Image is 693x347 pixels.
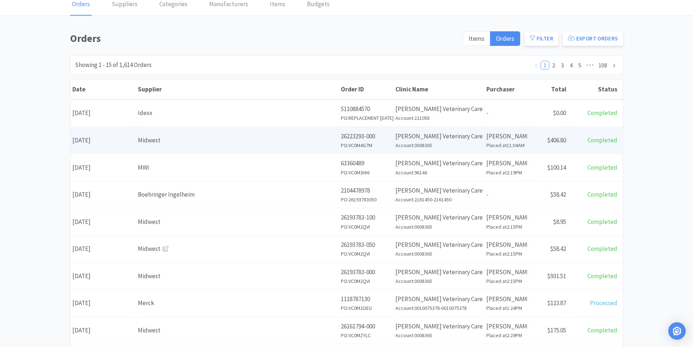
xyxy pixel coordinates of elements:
li: 5 [575,61,584,70]
p: [PERSON_NAME] [486,240,526,250]
h6: PO: REPLACEMENT [DATE] [341,114,391,122]
span: ••• [584,61,596,70]
h6: Account: 0008365 [395,223,482,231]
span: Completed [588,163,617,171]
p: 1118787130 [341,294,391,304]
span: $123.87 [547,299,566,307]
div: [DATE] [71,158,136,177]
h6: Placed at 2:29PM [486,331,526,339]
span: Completed [588,136,617,144]
div: Order ID [341,85,392,93]
div: [DATE] [71,240,136,258]
p: - [486,108,526,118]
li: Previous Page [532,61,541,70]
div: Midwest [138,271,337,281]
div: Midwest [138,244,337,254]
p: [PERSON_NAME] Veterinary Care [395,322,482,331]
h6: PO: VC0MZYLC [341,331,391,339]
p: 63360489 [341,158,391,168]
p: 26193783-000 [341,267,391,277]
span: Completed [588,272,617,280]
div: [DATE] [71,131,136,150]
div: Purchaser [486,85,526,93]
h6: Account: 221058 [395,114,482,122]
p: [PERSON_NAME] [486,267,526,277]
p: 2104478978 [341,186,391,196]
p: [PERSON_NAME] Veterinary Care [395,294,482,304]
div: [DATE] [71,104,136,122]
h6: Account: 0008365 [395,250,482,258]
div: Open Intercom Messenger [668,322,686,340]
div: MWI [138,163,337,173]
div: Midwest [138,135,337,145]
li: 1 [541,61,549,70]
h1: Orders [70,30,458,47]
h6: Placed at 1:24PM [486,304,526,312]
p: [PERSON_NAME] Veterinary Care [395,213,482,222]
span: $0.00 [553,109,566,117]
h6: Account: 2161450-2161450 [395,196,482,204]
p: [PERSON_NAME] Veterinary Care [395,158,482,168]
button: Export Orders [563,31,623,46]
span: Completed [588,245,617,253]
p: 26223293-000 [341,131,391,141]
h6: PO: VC0M2QVI [341,250,391,258]
span: Completed [588,218,617,226]
h6: Placed at 2:15PM [486,250,526,258]
div: Showing 1 - 15 of 1,614 Orders [75,60,152,70]
i: icon: left [534,63,538,68]
p: [PERSON_NAME] [486,131,526,141]
span: Orders [496,34,514,43]
h6: Account: 0008365 [395,277,482,285]
h6: Account: 0008365 [395,331,482,339]
span: $406.80 [547,136,566,144]
div: Total [530,85,566,93]
h6: Account: 96146 [395,169,482,177]
div: [DATE] [71,185,136,204]
li: Next 5 Pages [584,61,596,70]
p: [PERSON_NAME] Veterinary Care [395,104,482,114]
p: [PERSON_NAME] [486,213,526,222]
h6: PO: VC0M4G7M [341,141,391,149]
div: Idexx [138,108,337,118]
p: [PERSON_NAME] Veterinary Care [395,186,482,196]
h6: Placed at 2:19PM [486,169,526,177]
div: Boehringer Ingelheim [138,190,337,200]
i: icon: right [612,63,616,68]
button: Filter [525,31,558,46]
a: 5 [576,61,584,69]
div: [DATE] [71,213,136,231]
div: Midwest [138,326,337,335]
h6: Placed at 11:04AM [486,141,526,149]
div: Status [570,85,617,93]
span: $58.42 [550,245,566,253]
a: 2 [550,61,558,69]
div: [DATE] [71,321,136,340]
div: Clinic Name [395,85,483,93]
div: Date [72,85,134,93]
h6: PO: VC0M2OEU [341,304,391,312]
p: [PERSON_NAME] [486,322,526,331]
span: Completed [588,326,617,334]
span: Items [469,34,485,43]
h6: Placed at 2:15PM [486,223,526,231]
h6: Account: 0010075378-0010075378 [395,304,482,312]
a: 4 [567,61,575,69]
h6: PO: VC0M2QVI [341,223,391,231]
p: 26161794-000 [341,322,391,331]
p: 5110884570 [341,104,391,114]
span: $931.51 [547,272,566,280]
li: 108 [596,61,610,70]
p: [PERSON_NAME] Veterinary Care [395,267,482,277]
p: 26193783-100 [341,213,391,222]
li: 4 [567,61,575,70]
p: [PERSON_NAME] [486,158,526,168]
h6: PO: VC0M3HHI [341,169,391,177]
li: 2 [549,61,558,70]
p: [PERSON_NAME] Veterinary Care [395,131,482,141]
li: 3 [558,61,567,70]
p: [PERSON_NAME] Veterinary Care [395,240,482,250]
span: Completed [588,190,617,198]
h6: PO: VC0M2QVI [341,277,391,285]
span: $8.95 [553,218,566,226]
